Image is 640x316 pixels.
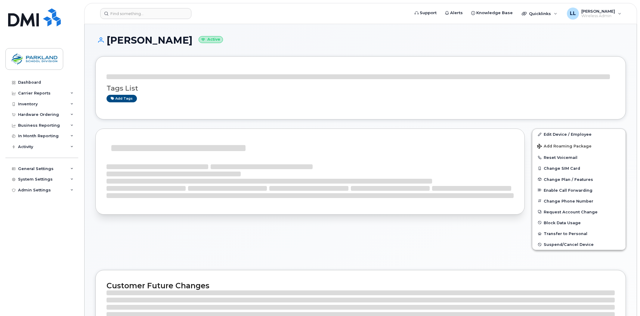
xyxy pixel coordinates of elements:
h1: [PERSON_NAME] [95,35,626,45]
span: Suspend/Cancel Device [544,242,594,247]
button: Request Account Change [532,206,626,217]
button: Change Plan / Features [532,174,626,185]
button: Add Roaming Package [532,140,626,152]
button: Transfer to Personal [532,228,626,239]
span: Enable Call Forwarding [544,188,592,192]
button: Block Data Usage [532,217,626,228]
button: Reset Voicemail [532,152,626,163]
a: Edit Device / Employee [532,129,626,140]
button: Change Phone Number [532,196,626,206]
button: Enable Call Forwarding [532,185,626,196]
h3: Tags List [107,85,615,92]
small: Active [199,36,223,43]
span: Add Roaming Package [537,144,592,150]
h2: Customer Future Changes [107,281,615,290]
a: Add tags [107,95,137,102]
button: Change SIM Card [532,163,626,174]
button: Suspend/Cancel Device [532,239,626,250]
span: Change Plan / Features [544,177,593,181]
